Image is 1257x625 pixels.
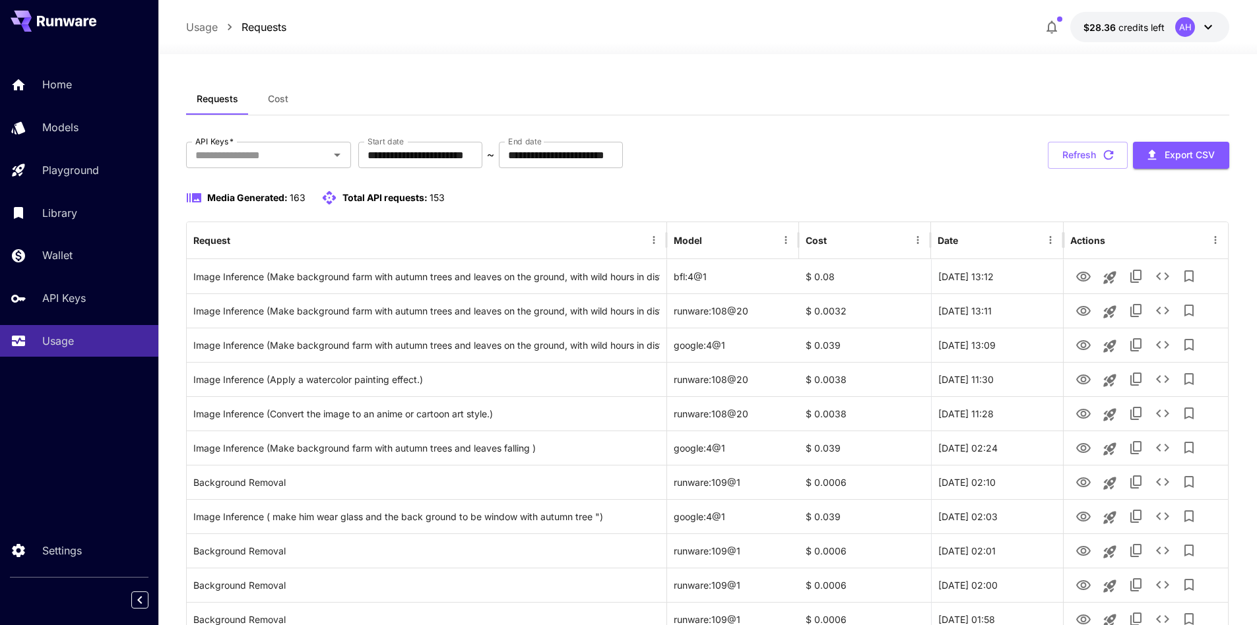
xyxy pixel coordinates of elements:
[1149,537,1176,564] button: See details
[799,568,931,602] div: $ 0.0006
[195,136,234,147] label: API Keys
[1206,231,1225,249] button: Menu
[193,235,230,246] div: Request
[1097,367,1123,394] button: Launch in playground
[799,362,931,396] div: $ 0.0038
[193,534,660,568] div: Click to copy prompt
[1123,469,1149,495] button: Copy TaskUUID
[193,500,660,533] div: Click to copy prompt
[1070,12,1229,42] button: $28.36385AH
[1149,434,1176,461] button: See details
[938,235,958,246] div: Date
[667,465,799,499] div: runware:109@1
[931,328,1063,362] div: 27 Sep, 2025 13:09
[1123,434,1149,461] button: Copy TaskUUID
[828,231,847,249] button: Sort
[703,231,722,249] button: Sort
[1070,331,1097,358] button: View
[1118,22,1165,33] span: credits left
[342,192,428,203] span: Total API requests:
[667,431,799,465] div: google:4@1
[799,293,931,328] div: $ 0.0032
[1070,262,1097,289] button: View
[1041,231,1060,249] button: Menu
[1176,263,1202,289] button: Add to library
[1048,142,1128,169] button: Refresh
[193,363,660,396] div: Click to copy prompt
[799,499,931,533] div: $ 0.039
[1176,332,1202,358] button: Add to library
[1070,468,1097,495] button: View
[242,19,286,35] p: Requests
[1149,572,1176,598] button: See details
[42,76,72,92] p: Home
[931,499,1063,533] div: 27 Sep, 2025 02:03
[186,19,286,35] nav: breadcrumb
[42,119,79,135] p: Models
[645,231,663,249] button: Menu
[931,293,1063,328] div: 27 Sep, 2025 13:11
[1097,264,1123,291] button: Launch in playground
[1097,402,1123,428] button: Launch in playground
[1123,572,1149,598] button: Copy TaskUUID
[1083,20,1165,34] div: $28.36385
[777,231,795,249] button: Menu
[232,231,250,249] button: Sort
[131,591,148,609] button: Collapse sidebar
[1123,332,1149,358] button: Copy TaskUUID
[1070,502,1097,529] button: View
[1133,142,1229,169] button: Export CSV
[1149,297,1176,324] button: See details
[799,259,931,293] div: $ 0.08
[667,533,799,568] div: runware:109@1
[141,588,158,612] div: Collapse sidebar
[1149,332,1176,358] button: See details
[1123,503,1149,529] button: Copy TaskUUID
[197,93,238,105] span: Requests
[268,93,288,105] span: Cost
[1176,572,1202,598] button: Add to library
[931,431,1063,465] div: 27 Sep, 2025 02:24
[193,568,660,602] div: Click to copy prompt
[1123,297,1149,324] button: Copy TaskUUID
[290,192,306,203] span: 163
[674,235,702,246] div: Model
[931,396,1063,431] div: 27 Sep, 2025 11:28
[1070,297,1097,324] button: View
[1176,297,1202,324] button: Add to library
[1097,299,1123,325] button: Launch in playground
[42,247,73,263] p: Wallet
[1097,333,1123,359] button: Launch in playground
[193,465,660,499] div: Click to copy prompt
[1123,537,1149,564] button: Copy TaskUUID
[931,362,1063,396] div: 27 Sep, 2025 11:30
[799,396,931,431] div: $ 0.0038
[193,431,660,465] div: Click to copy prompt
[487,147,494,163] p: ~
[799,533,931,568] div: $ 0.0006
[799,431,931,465] div: $ 0.039
[799,328,931,362] div: $ 0.039
[1070,400,1097,427] button: View
[667,362,799,396] div: runware:108@20
[959,231,978,249] button: Sort
[1176,503,1202,529] button: Add to library
[193,328,660,362] div: Click to copy prompt
[799,465,931,499] div: $ 0.0006
[207,192,288,203] span: Media Generated:
[667,328,799,362] div: google:4@1
[1070,571,1097,598] button: View
[1176,469,1202,495] button: Add to library
[1149,503,1176,529] button: See details
[1149,263,1176,289] button: See details
[1123,263,1149,289] button: Copy TaskUUID
[193,397,660,431] div: Click to copy prompt
[1097,470,1123,496] button: Launch in playground
[186,19,218,35] p: Usage
[1149,469,1176,495] button: See details
[667,396,799,431] div: runware:108@20
[1097,504,1123,531] button: Launch in playground
[909,231,927,249] button: Menu
[42,333,74,349] p: Usage
[1123,366,1149,392] button: Copy TaskUUID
